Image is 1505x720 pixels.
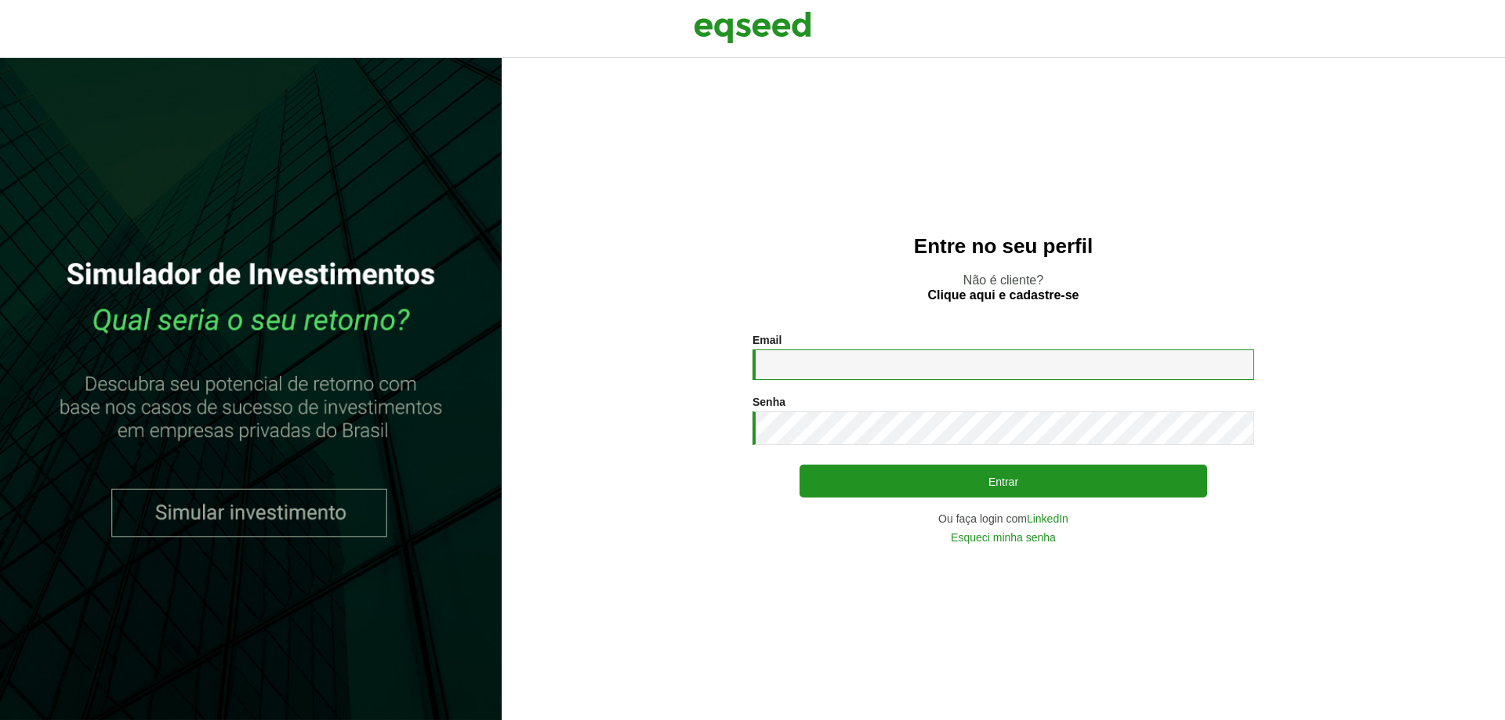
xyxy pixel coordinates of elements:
p: Não é cliente? [533,273,1474,302]
button: Entrar [800,465,1207,497]
label: Email [752,335,782,346]
h2: Entre no seu perfil [533,235,1474,258]
a: Esqueci minha senha [951,532,1056,543]
label: Senha [752,396,785,407]
div: Ou faça login com [752,513,1254,524]
a: Clique aqui e cadastre-se [928,289,1079,302]
a: LinkedIn [1027,513,1068,524]
img: EqSeed Logo [694,8,811,47]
